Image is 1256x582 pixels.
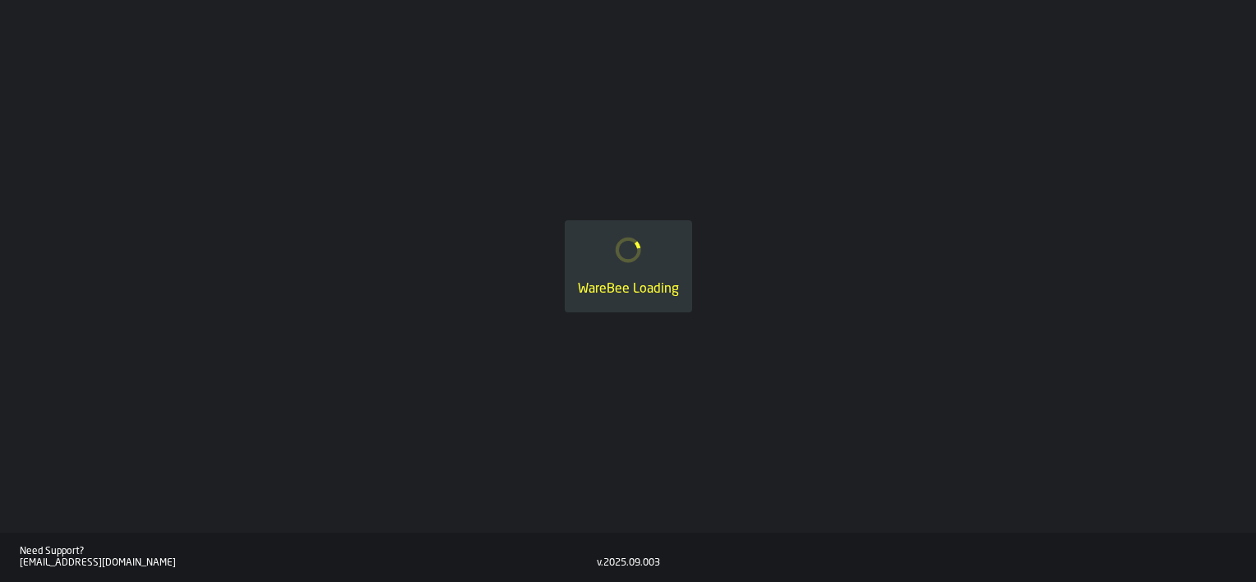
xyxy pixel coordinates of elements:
[597,557,603,569] div: v.
[20,557,597,569] div: [EMAIL_ADDRESS][DOMAIN_NAME]
[578,279,679,299] div: WareBee Loading
[603,557,660,569] div: 2025.09.003
[20,546,597,569] a: Need Support?[EMAIL_ADDRESS][DOMAIN_NAME]
[20,546,597,557] div: Need Support?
